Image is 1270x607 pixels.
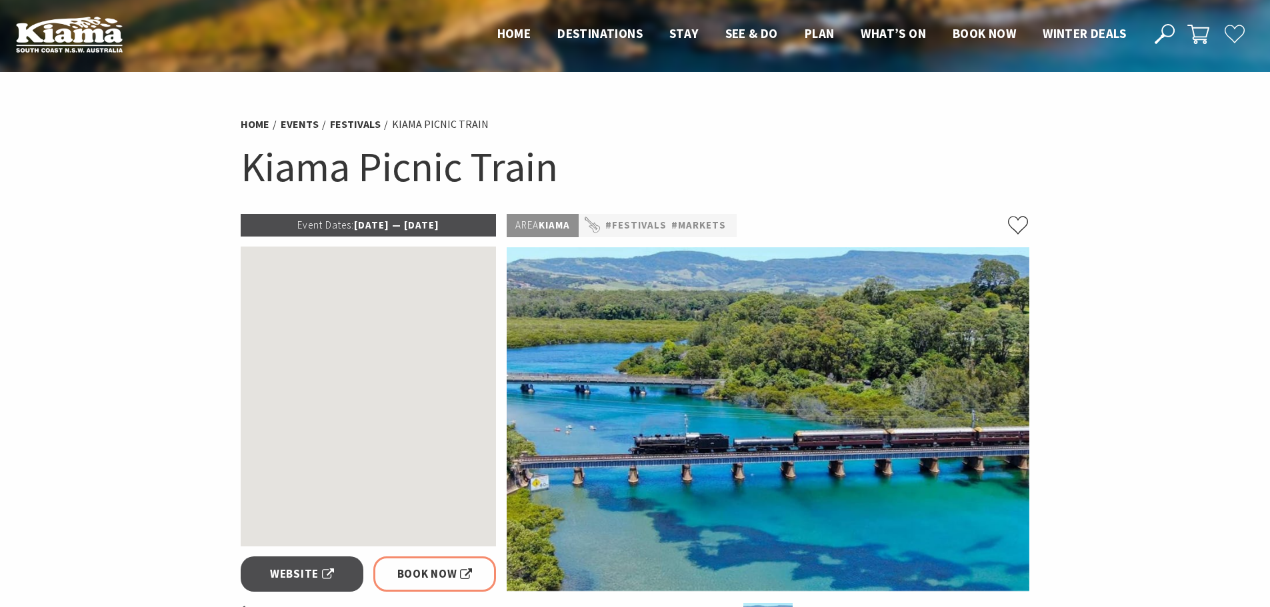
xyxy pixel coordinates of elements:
[297,219,354,231] span: Event Dates:
[241,214,497,237] p: [DATE] — [DATE]
[373,556,497,592] a: Book Now
[241,140,1030,194] h1: Kiama Picnic Train
[397,565,473,583] span: Book Now
[507,247,1029,591] img: Kiama Picnic Train
[241,556,364,592] a: Website
[392,116,489,133] li: Kiama Picnic Train
[507,214,579,237] p: Kiama
[330,117,381,131] a: Festivals
[1043,25,1126,41] span: Winter Deals
[669,25,699,41] span: Stay
[484,23,1139,45] nav: Main Menu
[671,217,726,234] a: #Markets
[861,25,926,41] span: What’s On
[497,25,531,41] span: Home
[953,25,1016,41] span: Book now
[515,219,539,231] span: Area
[605,217,667,234] a: #Festivals
[16,16,123,53] img: Kiama Logo
[281,117,319,131] a: Events
[557,25,643,41] span: Destinations
[725,25,778,41] span: See & Do
[270,565,334,583] span: Website
[241,117,269,131] a: Home
[805,25,835,41] span: Plan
